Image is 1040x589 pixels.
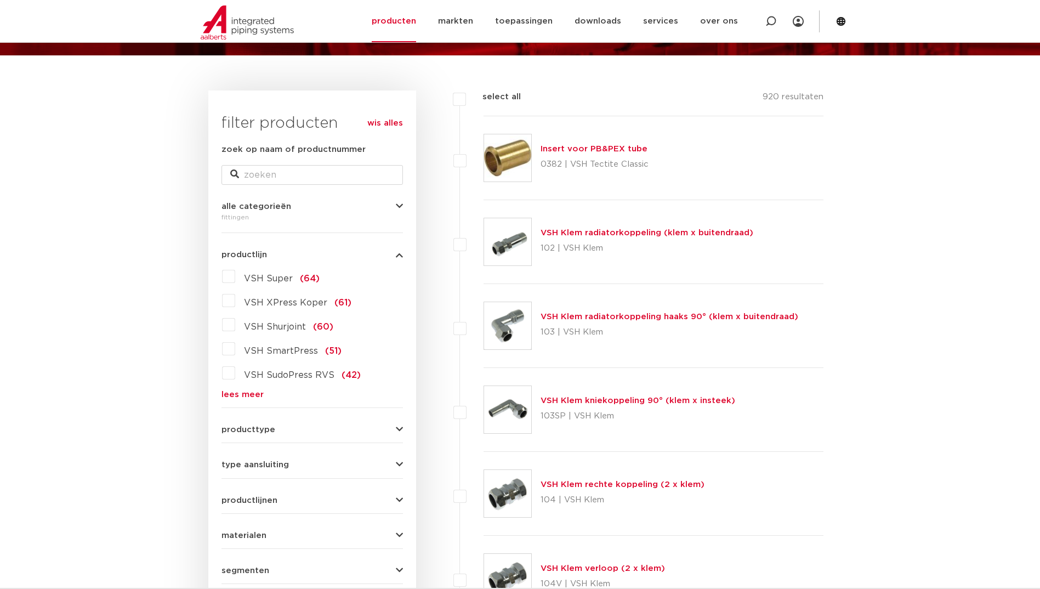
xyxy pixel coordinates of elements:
[541,480,704,489] a: VSH Klem rechte koppeling (2 x klem)
[342,371,361,380] span: (42)
[221,202,291,211] span: alle categorieën
[300,274,320,283] span: (64)
[541,397,735,405] a: VSH Klem kniekoppeling 90° (klem x insteek)
[541,229,753,237] a: VSH Klem radiatorkoppeling (klem x buitendraad)
[541,145,647,153] a: Insert voor PB&PEX tube
[541,491,704,509] p: 104 | VSH Klem
[763,90,823,107] p: 920 resultaten
[221,112,403,134] h3: filter producten
[244,298,327,307] span: VSH XPress Koper
[221,461,289,469] span: type aansluiting
[367,117,403,130] a: wis alles
[325,347,342,355] span: (51)
[484,470,531,517] img: Thumbnail for VSH Klem rechte koppeling (2 x klem)
[221,531,403,540] button: materialen
[221,567,269,575] span: segmenten
[221,251,267,259] span: productlijn
[541,407,735,425] p: 103SP | VSH Klem
[541,240,753,257] p: 102 | VSH Klem
[221,143,366,156] label: zoek op naam of productnummer
[541,156,649,173] p: 0382 | VSH Tectite Classic
[221,531,266,540] span: materialen
[221,211,403,224] div: fittingen
[313,322,333,331] span: (60)
[221,202,403,211] button: alle categorieën
[221,496,403,505] button: productlijnen
[541,324,798,341] p: 103 | VSH Klem
[541,564,665,573] a: VSH Klem verloop (2 x klem)
[484,302,531,349] img: Thumbnail for VSH Klem radiatorkoppeling haaks 90° (klem x buitendraad)
[221,426,403,434] button: producttype
[466,90,521,104] label: select all
[484,386,531,433] img: Thumbnail for VSH Klem kniekoppeling 90° (klem x insteek)
[244,322,306,331] span: VSH Shurjoint
[244,371,334,380] span: VSH SudoPress RVS
[484,218,531,265] img: Thumbnail for VSH Klem radiatorkoppeling (klem x buitendraad)
[244,274,293,283] span: VSH Super
[221,567,403,575] button: segmenten
[541,313,798,321] a: VSH Klem radiatorkoppeling haaks 90° (klem x buitendraad)
[221,165,403,185] input: zoeken
[244,347,318,355] span: VSH SmartPress
[221,461,403,469] button: type aansluiting
[334,298,351,307] span: (61)
[221,426,275,434] span: producttype
[221,496,277,505] span: productlijnen
[221,390,403,399] a: lees meer
[484,134,531,182] img: Thumbnail for Insert voor PB&PEX tube
[221,251,403,259] button: productlijn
